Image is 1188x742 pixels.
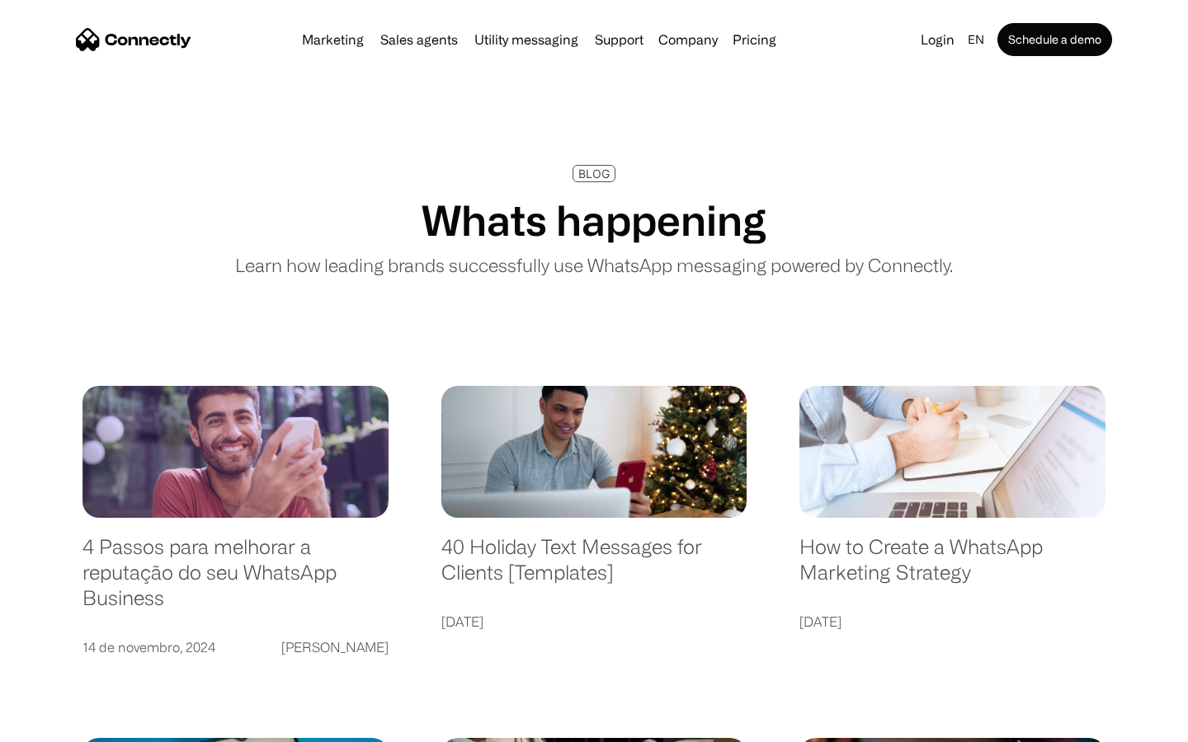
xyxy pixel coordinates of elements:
div: en [961,28,994,51]
a: home [76,27,191,52]
a: Support [588,33,650,46]
aside: Language selected: English [16,713,99,736]
a: 4 Passos para melhorar a reputação do seu WhatsApp Business [82,534,389,627]
a: 40 Holiday Text Messages for Clients [Templates] [441,534,747,601]
div: Company [653,28,723,51]
ul: Language list [33,713,99,736]
p: Learn how leading brands successfully use WhatsApp messaging powered by Connectly. [235,251,953,279]
h1: Whats happening [422,195,766,245]
a: Utility messaging [468,33,585,46]
div: [DATE] [441,610,483,633]
div: 14 de novembro, 2024 [82,636,215,659]
a: Login [914,28,961,51]
div: [PERSON_NAME] [281,636,389,659]
div: [DATE] [799,610,841,633]
a: Pricing [726,33,783,46]
div: BLOG [578,167,610,180]
a: How to Create a WhatsApp Marketing Strategy [799,534,1105,601]
a: Marketing [295,33,370,46]
a: Sales agents [374,33,464,46]
div: Company [658,28,718,51]
div: en [968,28,984,51]
a: Schedule a demo [997,23,1112,56]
